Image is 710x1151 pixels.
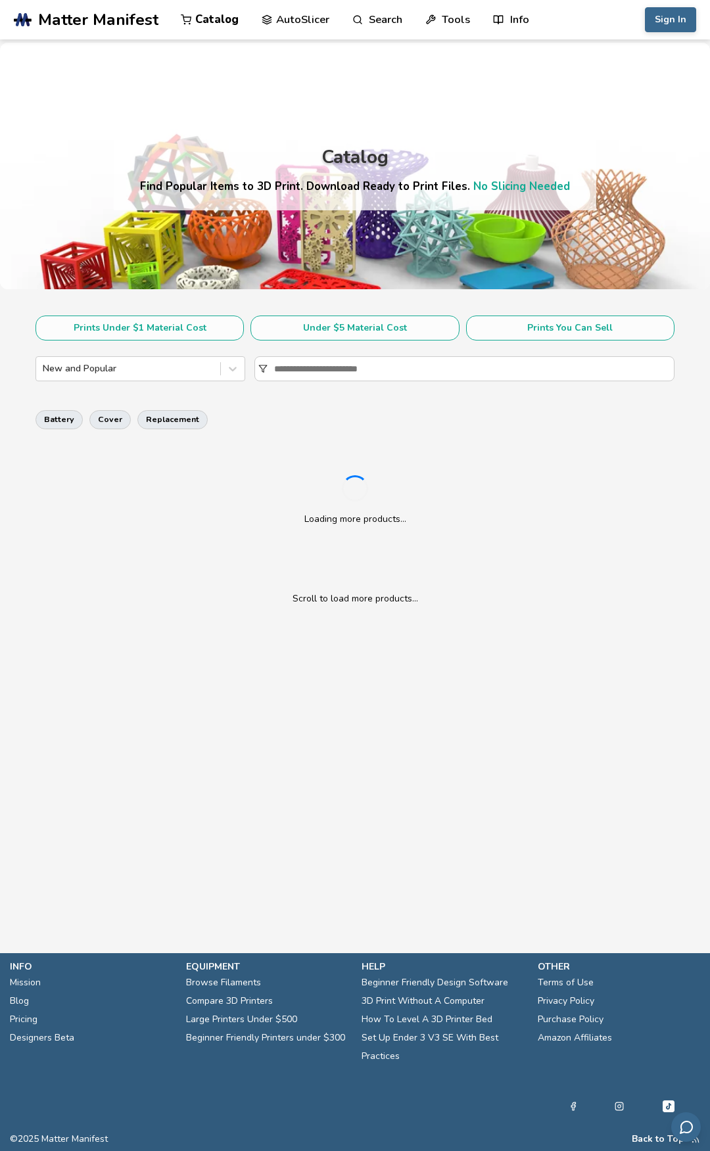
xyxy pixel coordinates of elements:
[304,512,406,526] p: Loading more products...
[140,179,570,194] h4: Find Popular Items to 3D Print. Download Ready to Print Files.
[321,147,389,168] div: Catalog
[10,960,173,974] p: info
[35,410,83,429] button: battery
[473,179,570,194] a: No Slicing Needed
[466,316,674,341] button: Prints You Can Sell
[10,1029,74,1047] a: Designers Beta
[362,1010,492,1029] a: How To Level A 3D Printer Bed
[186,960,349,974] p: equipment
[632,1134,684,1144] button: Back to Top
[538,960,701,974] p: other
[538,974,594,992] a: Terms of Use
[645,7,696,32] button: Sign In
[43,364,45,374] input: New and Popular
[186,974,261,992] a: Browse Filaments
[35,316,244,341] button: Prints Under $1 Material Cost
[362,974,508,992] a: Beginner Friendly Design Software
[10,1010,37,1029] a: Pricing
[362,992,485,1010] a: 3D Print Without A Computer
[362,1029,525,1066] a: Set Up Ender 3 V3 SE With Best Practices
[49,592,661,605] p: Scroll to load more products...
[661,1098,676,1114] a: Tiktok
[186,992,273,1010] a: Compare 3D Printers
[671,1112,701,1142] button: Send feedback via email
[250,316,459,341] button: Under $5 Material Cost
[186,1010,297,1029] a: Large Printers Under $500
[38,11,158,29] span: Matter Manifest
[10,1134,108,1144] span: © 2025 Matter Manifest
[137,410,208,429] button: replacement
[615,1098,624,1114] a: Instagram
[538,1029,612,1047] a: Amazon Affiliates
[186,1029,345,1047] a: Beginner Friendly Printers under $300
[10,974,41,992] a: Mission
[569,1098,578,1114] a: Facebook
[538,1010,603,1029] a: Purchase Policy
[362,960,525,974] p: help
[691,1134,700,1144] a: RSS Feed
[10,992,29,1010] a: Blog
[89,410,131,429] button: cover
[538,992,594,1010] a: Privacy Policy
